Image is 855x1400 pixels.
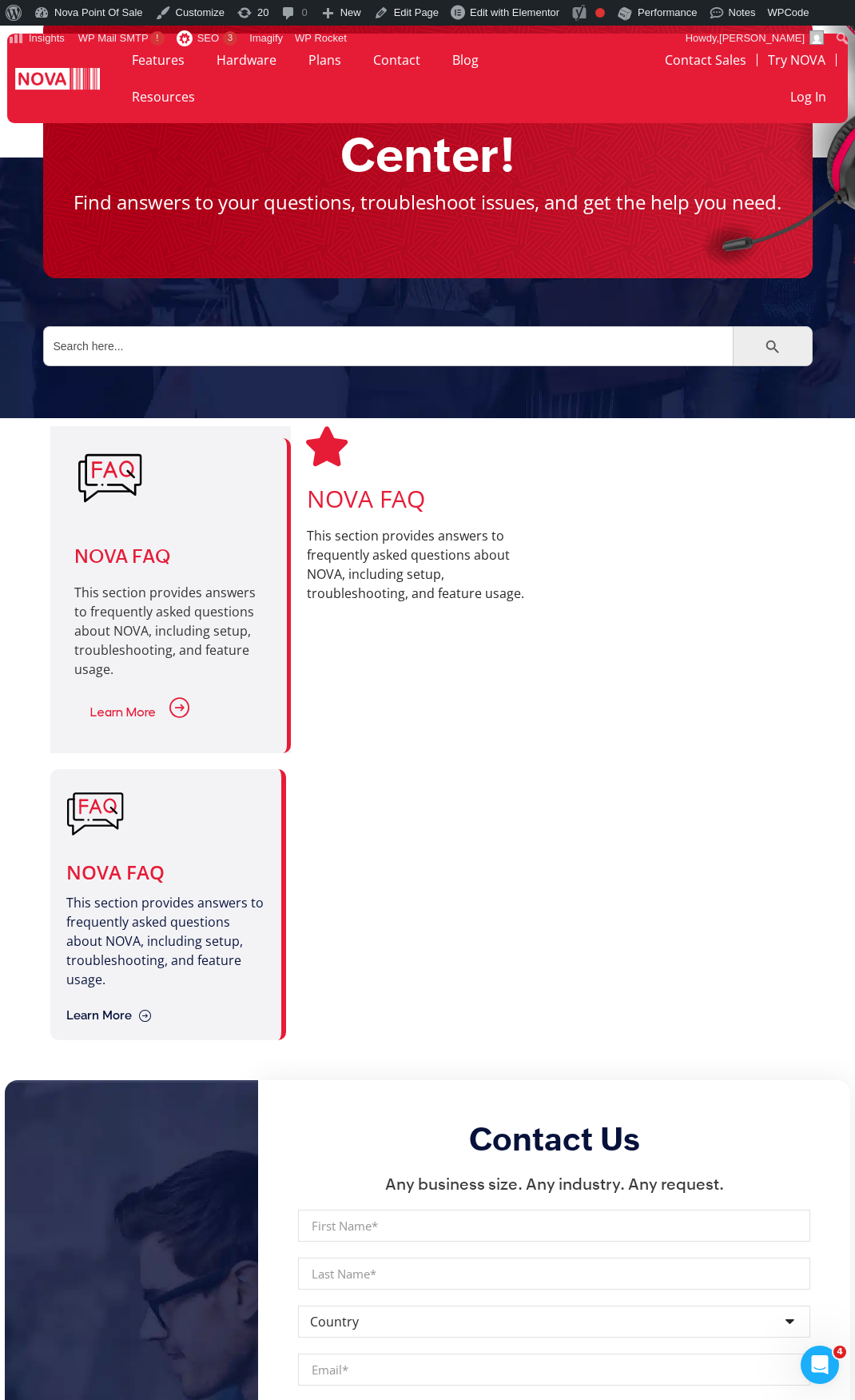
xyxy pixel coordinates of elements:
[66,785,124,843] a: NOVA FAQ
[833,1346,846,1358] span: 4
[74,583,264,679] div: This section provides answers to frequently asked questions about NOVA, including setup, troubles...
[719,32,805,44] span: [PERSON_NAME]
[43,326,733,366] input: Search here...
[73,26,171,51] a: WP Mail SMTP
[116,42,201,78] a: Features
[780,78,837,115] a: Log In
[307,526,548,603] p: This section provides answers to frequently asked questions about NOVA, including setup, troubles...
[66,859,165,885] a: NOVA FAQ
[74,695,201,729] a: Learn More
[74,188,781,217] p: Find answers to your questions, troubleshoot issues, and get the help you need.
[90,706,156,719] span: Learn More
[292,42,357,78] a: Plans
[298,1120,810,1159] h3: Contact Us
[470,6,559,18] span: Edit with Elementor
[66,1010,159,1022] a: Learn More
[59,69,797,184] h2: Welcome to Our Support Center!
[223,31,237,46] div: 3
[66,893,265,989] p: This section provides answers to frequently asked questions about NOVA, including setup, troubles...
[595,8,605,18] div: Focus keyphrase not set
[116,42,584,115] nav: Menu
[244,26,289,51] a: Imagify
[654,42,757,78] a: Contact Sales
[289,26,353,51] a: WP Rocket
[298,1175,810,1194] h2: Any business size. Any industry. Any request.
[801,1346,839,1384] iframe: Intercom live chat
[201,42,292,78] a: Hardware
[307,426,347,466] a: NOVA FAQ
[29,32,65,44] span: Insights
[758,42,836,78] a: Try NOVA
[116,78,211,115] a: Resources
[436,42,495,78] a: Blog
[197,32,219,44] span: SEO
[680,26,830,51] a: Howdy,
[298,1258,810,1290] input: Last Name*
[15,68,100,92] img: logo white
[298,1210,810,1242] input: First Name*
[74,545,170,567] span: NOVA FAQ
[66,1010,132,1022] span: Learn More
[601,42,837,115] nav: Menu
[357,42,436,78] a: Contact
[298,1354,810,1386] input: Email*
[78,446,142,510] img: Faq icon (1)
[307,482,425,515] a: NOVA FAQ
[764,338,781,356] svg: Search
[150,31,165,46] span: !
